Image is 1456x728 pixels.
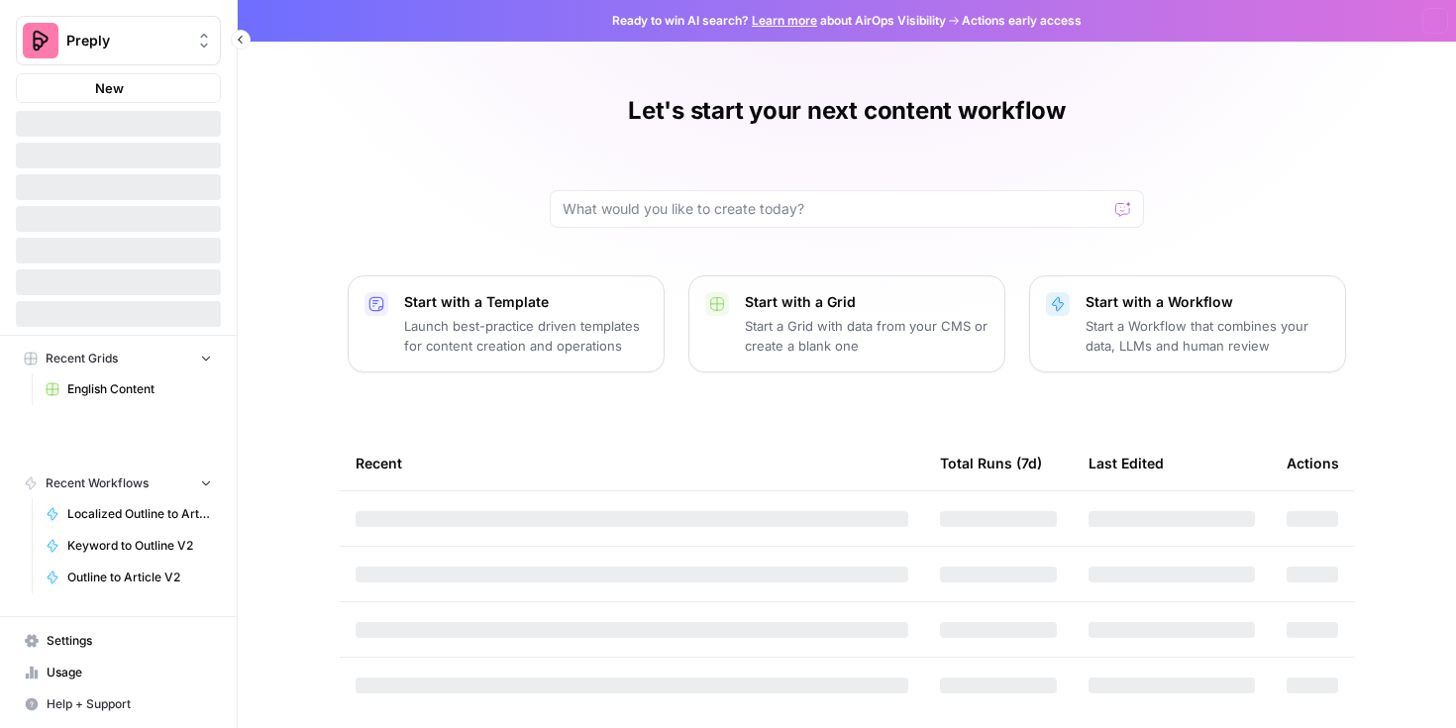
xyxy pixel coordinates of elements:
[46,474,149,492] span: Recent Workflows
[688,275,1005,372] button: Start with a GridStart a Grid with data from your CMS or create a blank one
[752,13,817,28] a: Learn more
[16,657,221,688] a: Usage
[46,350,118,367] span: Recent Grids
[612,12,946,30] span: Ready to win AI search? about AirOps Visibility
[962,12,1082,30] span: Actions early access
[1086,316,1329,356] p: Start a Workflow that combines your data, LLMs and human review
[1089,436,1164,490] div: Last Edited
[67,537,212,555] span: Keyword to Outline V2
[95,78,124,98] span: New
[1287,436,1339,490] div: Actions
[47,695,212,713] span: Help + Support
[67,380,212,398] span: English Content
[16,688,221,720] button: Help + Support
[745,316,988,356] p: Start a Grid with data from your CMS or create a blank one
[16,625,221,657] a: Settings
[47,632,212,650] span: Settings
[16,73,221,103] button: New
[745,292,988,312] p: Start with a Grid
[940,436,1042,490] div: Total Runs (7d)
[67,505,212,523] span: Localized Outline to Article
[16,468,221,498] button: Recent Workflows
[47,664,212,681] span: Usage
[404,316,648,356] p: Launch best-practice driven templates for content creation and operations
[348,275,665,372] button: Start with a TemplateLaunch best-practice driven templates for content creation and operations
[356,436,908,490] div: Recent
[37,530,221,562] a: Keyword to Outline V2
[563,199,1107,219] input: What would you like to create today?
[23,23,58,58] img: Preply Logo
[16,16,221,65] button: Workspace: Preply
[37,562,221,593] a: Outline to Article V2
[16,344,221,373] button: Recent Grids
[628,95,1066,127] h1: Let's start your next content workflow
[1029,275,1346,372] button: Start with a WorkflowStart a Workflow that combines your data, LLMs and human review
[37,373,221,405] a: English Content
[37,498,221,530] a: Localized Outline to Article
[67,569,212,586] span: Outline to Article V2
[1086,292,1329,312] p: Start with a Workflow
[66,31,186,51] span: Preply
[404,292,648,312] p: Start with a Template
